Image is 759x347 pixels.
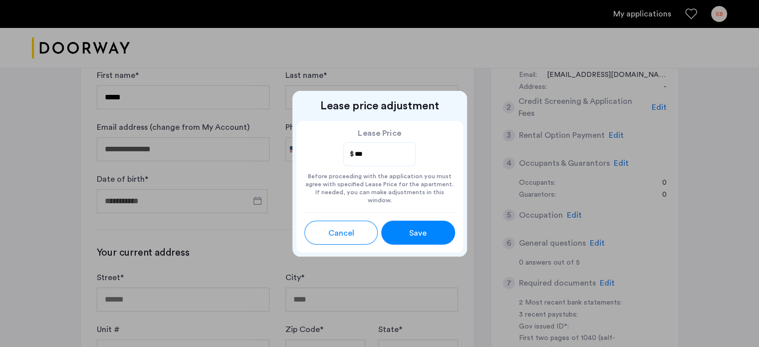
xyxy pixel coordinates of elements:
[304,221,378,245] button: button
[304,166,455,204] div: Before proceeding with the application you must agree with specified Lease Price for the apartmen...
[409,227,427,239] span: Save
[328,227,354,239] span: Cancel
[343,129,416,138] label: Lease Price
[296,99,463,113] h2: Lease price adjustment
[381,221,455,245] button: button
